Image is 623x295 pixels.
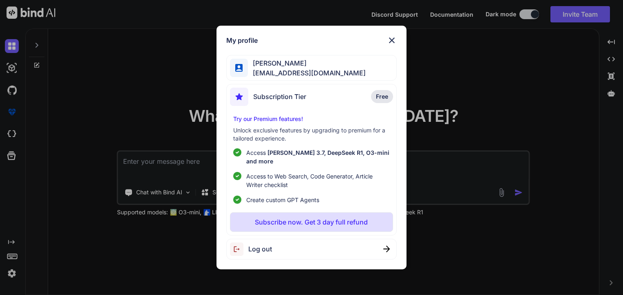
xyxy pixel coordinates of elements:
[230,88,248,106] img: subscription
[226,35,258,45] h1: My profile
[387,35,397,45] img: close
[235,64,243,72] img: profile
[233,196,241,204] img: checklist
[383,246,390,252] img: close
[248,244,272,254] span: Log out
[233,172,241,180] img: checklist
[246,172,390,189] span: Access to Web Search, Code Generator, Article Writer checklist
[376,92,388,101] span: Free
[255,217,368,227] p: Subscribe now. Get 3 day full refund
[233,115,390,123] p: Try our Premium features!
[230,212,393,232] button: Subscribe now. Get 3 day full refund
[248,68,366,78] span: [EMAIL_ADDRESS][DOMAIN_NAME]
[233,148,241,156] img: checklist
[246,149,389,165] span: [PERSON_NAME] 3.7, DeepSeek R1, O3-mini and more
[246,196,319,204] span: Create custom GPT Agents
[248,58,366,68] span: [PERSON_NAME]
[230,242,248,256] img: logout
[253,92,306,101] span: Subscription Tier
[233,126,390,143] p: Unlock exclusive features by upgrading to premium for a tailored experience.
[246,148,390,165] p: Access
